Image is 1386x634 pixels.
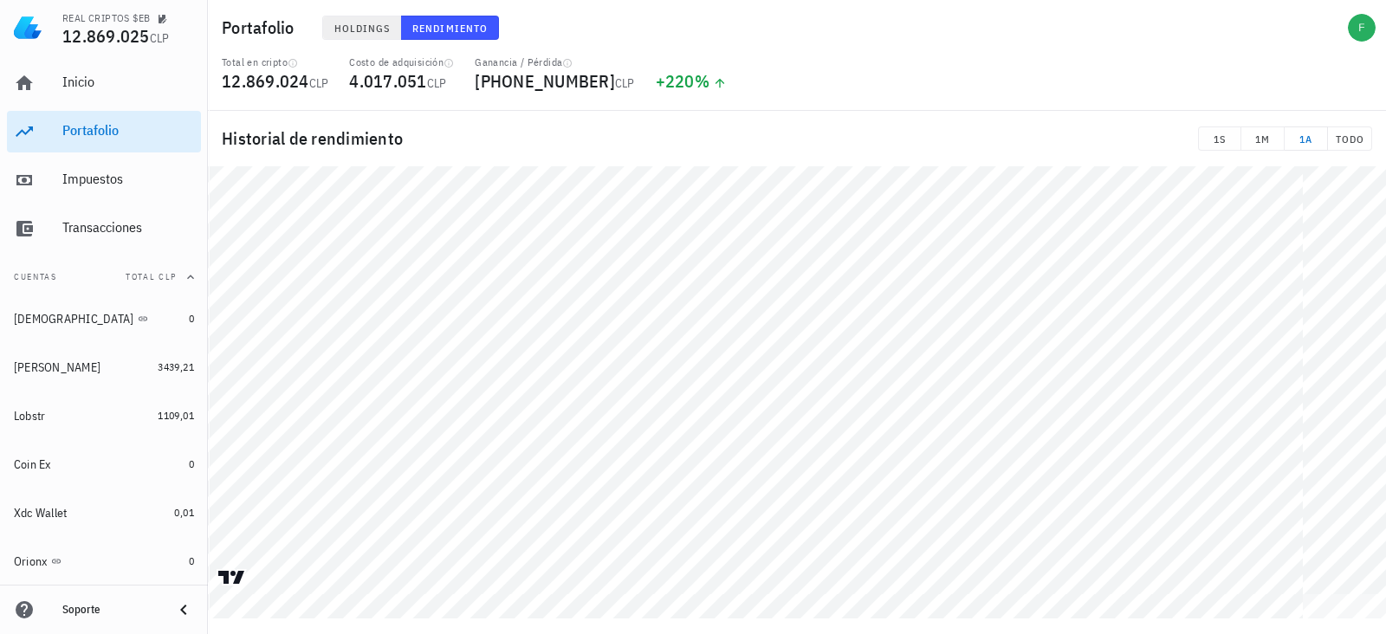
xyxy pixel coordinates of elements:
[62,171,194,187] div: Impuestos
[174,506,194,519] span: 0,01
[14,409,46,424] div: Lobstr
[349,55,454,69] div: Costo de adquisición
[7,62,201,104] a: Inicio
[1292,133,1320,146] span: 1A
[349,69,426,93] span: 4.017.051
[7,492,201,534] a: Xdc Wallet 0,01
[1348,14,1376,42] div: avatar
[695,69,709,93] span: %
[1206,133,1234,146] span: 1S
[7,111,201,152] a: Portafolio
[189,312,194,325] span: 0
[7,346,201,388] a: [PERSON_NAME] 3439,21
[7,395,201,437] a: Lobstr 1109,01
[14,554,48,569] div: Orionx
[158,360,194,373] span: 3439,21
[158,409,194,422] span: 1109,01
[1241,126,1285,151] button: 1M
[14,360,100,375] div: [PERSON_NAME]
[62,24,150,48] span: 12.869.025
[7,159,201,201] a: Impuestos
[411,22,488,35] span: Rendimiento
[427,75,447,91] span: CLP
[189,554,194,567] span: 0
[222,69,309,93] span: 12.869.024
[1335,133,1364,146] span: TODO
[217,569,247,585] a: Charting by TradingView
[62,122,194,139] div: Portafolio
[7,540,201,582] a: Orionx 0
[1198,126,1241,151] button: 1S
[126,271,177,282] span: Total CLP
[14,506,68,521] div: Xdc Wallet
[475,55,634,69] div: Ganancia / Pérdida
[656,73,728,90] div: +220
[7,443,201,485] a: Coin Ex 0
[62,11,150,25] div: REAL CRIPTOS $EB
[189,457,194,470] span: 0
[150,30,170,46] span: CLP
[208,111,1386,166] div: Historial de rendimiento
[309,75,329,91] span: CLP
[62,74,194,90] div: Inicio
[615,75,635,91] span: CLP
[7,256,201,298] button: CuentasTotal CLP
[1328,126,1372,151] button: TODO
[222,55,328,69] div: Total en cripto
[14,457,51,472] div: Coin Ex
[7,298,201,340] a: [DEMOGRAPHIC_DATA] 0
[475,69,615,93] span: [PHONE_NUMBER]
[62,603,159,617] div: Soporte
[14,312,134,327] div: [DEMOGRAPHIC_DATA]
[401,16,499,40] button: Rendimiento
[1248,133,1277,146] span: 1M
[1285,126,1328,151] button: 1A
[334,22,391,35] span: Holdings
[62,219,194,236] div: Transacciones
[322,16,402,40] button: Holdings
[222,14,301,42] h1: Portafolio
[7,208,201,249] a: Transacciones
[14,14,42,42] img: LedgiFi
